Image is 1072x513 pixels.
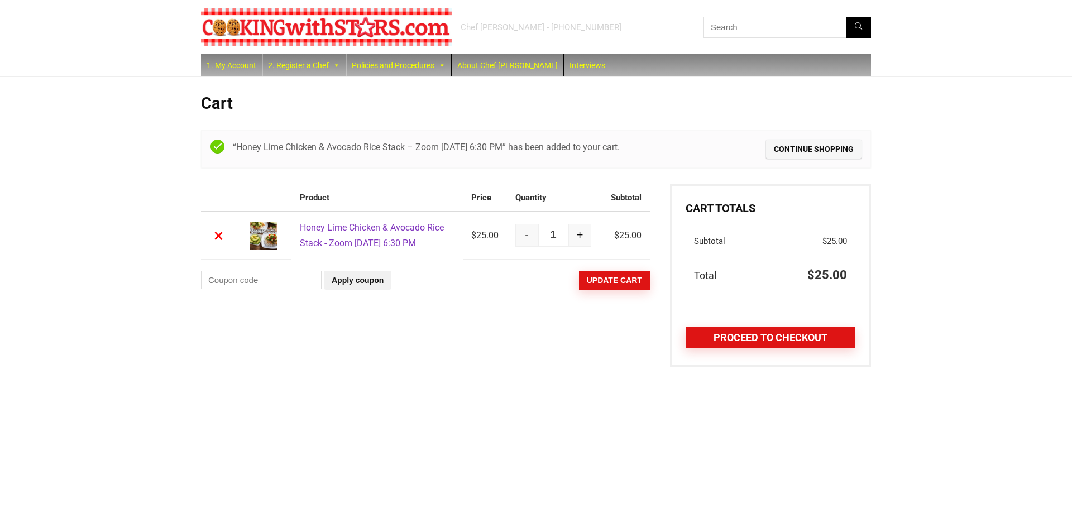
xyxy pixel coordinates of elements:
span: $ [614,230,619,241]
th: Product [291,184,463,212]
button: - [515,224,538,247]
button: Update cart [579,271,650,290]
th: Quantity [507,184,602,212]
bdi: 25.00 [807,268,847,282]
div: Chef [PERSON_NAME] - [PHONE_NUMBER] [461,22,621,33]
a: Policies and Procedures [346,54,451,76]
th: Total [686,255,764,290]
input: Coupon code [201,271,322,289]
h2: Cart totals [686,200,855,217]
span: $ [471,230,476,241]
bdi: 25.00 [471,230,499,241]
button: Search [846,17,871,38]
a: Remove Honey Lime Chicken & Avocado Rice Stack - Zoom Monday Aug 11, 2025 @ 6:30 PM from cart [209,227,227,244]
button: + [568,224,591,247]
h1: Cart [201,94,871,113]
a: Proceed to checkout [686,327,855,348]
bdi: 25.00 [614,230,642,241]
iframe: PayPal Message 1 [686,302,855,322]
th: Price [463,184,507,212]
span: $ [807,268,815,282]
button: Apply coupon [324,271,391,290]
a: Continue shopping [766,140,862,159]
a: About Chef [PERSON_NAME] [452,54,563,76]
th: Subtotal [602,184,650,212]
bdi: 25.00 [822,236,847,246]
a: 2. Register a Chef [262,54,346,76]
th: Subtotal [686,228,764,255]
span: $ [822,236,827,246]
a: Honey Lime Chicken & Avocado Rice Stack - Zoom [DATE] 6:30 PM [300,222,444,248]
img: Chef Paula's Cooking With Stars [201,8,452,46]
input: Search [703,17,871,38]
a: 1. My Account [201,54,262,76]
a: Interviews [564,54,611,76]
div: “Honey Lime Chicken & Avocado Rice Stack – Zoom [DATE] 6:30 PM” has been added to your cart. [201,130,871,168]
img: Honey Lime Chicken & Avocado Rice Stack - Zoom Monday Aug 11, 2025 @ 6:30 PM [250,222,277,250]
input: Qty [538,224,568,247]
